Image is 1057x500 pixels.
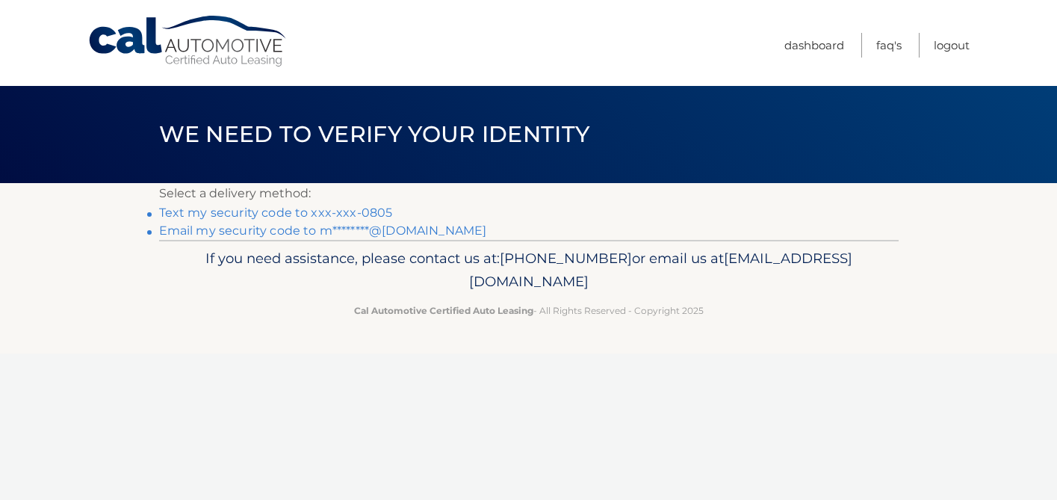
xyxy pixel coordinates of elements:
[87,15,289,68] a: Cal Automotive
[169,303,889,318] p: - All Rights Reserved - Copyright 2025
[784,33,844,58] a: Dashboard
[169,247,889,294] p: If you need assistance, please contact us at: or email us at
[876,33,902,58] a: FAQ's
[159,183,899,204] p: Select a delivery method:
[159,223,487,238] a: Email my security code to m********@[DOMAIN_NAME]
[934,33,970,58] a: Logout
[354,305,533,316] strong: Cal Automotive Certified Auto Leasing
[500,250,632,267] span: [PHONE_NUMBER]
[159,206,393,220] a: Text my security code to xxx-xxx-0805
[159,120,590,148] span: We need to verify your identity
